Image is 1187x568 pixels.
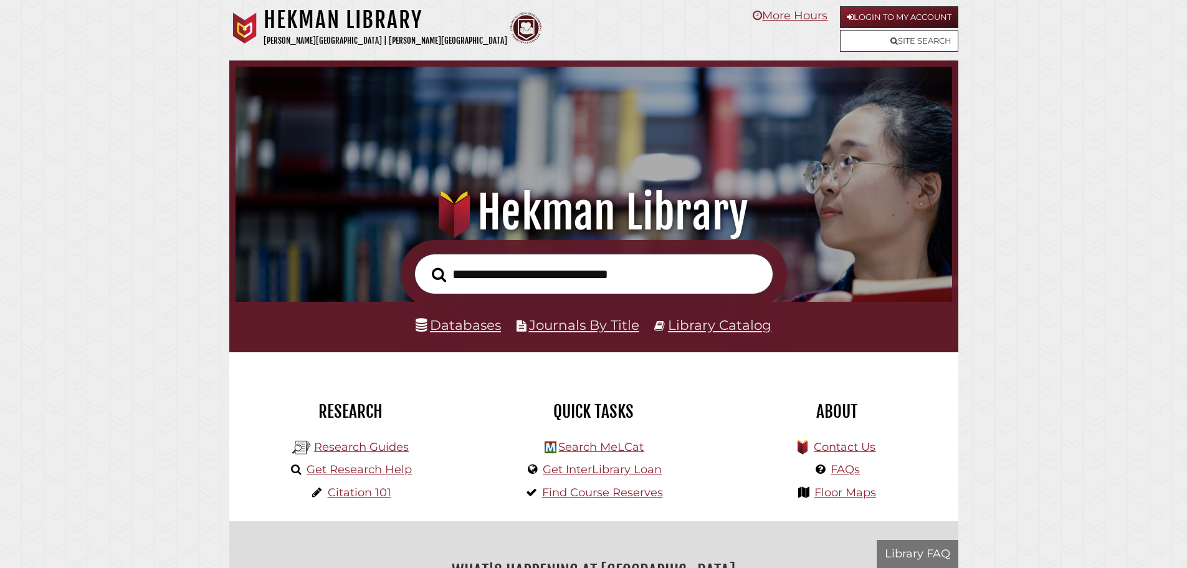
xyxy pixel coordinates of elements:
h2: Quick Tasks [482,401,706,422]
a: Find Course Reserves [542,486,663,499]
img: Hekman Library Logo [545,441,556,453]
a: FAQs [831,463,860,476]
button: Search [426,264,452,286]
h2: About [725,401,949,422]
a: Library Catalog [668,317,771,333]
img: Calvin Theological Seminary [510,12,541,44]
a: Get InterLibrary Loan [543,463,662,476]
a: Site Search [840,30,958,52]
a: Search MeLCat [558,440,644,454]
a: Databases [416,317,501,333]
i: Search [432,267,446,282]
a: Journals By Title [529,317,639,333]
img: Hekman Library Logo [292,438,311,457]
a: Citation 101 [328,486,391,499]
p: [PERSON_NAME][GEOGRAPHIC_DATA] | [PERSON_NAME][GEOGRAPHIC_DATA] [264,34,507,48]
a: Login to My Account [840,6,958,28]
a: Get Research Help [307,463,412,476]
a: Research Guides [314,440,409,454]
h1: Hekman Library [253,185,934,240]
img: Calvin University [229,12,260,44]
a: More Hours [753,9,827,22]
h2: Research [239,401,463,422]
h1: Hekman Library [264,6,507,34]
a: Contact Us [814,440,875,454]
a: Floor Maps [814,486,876,499]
